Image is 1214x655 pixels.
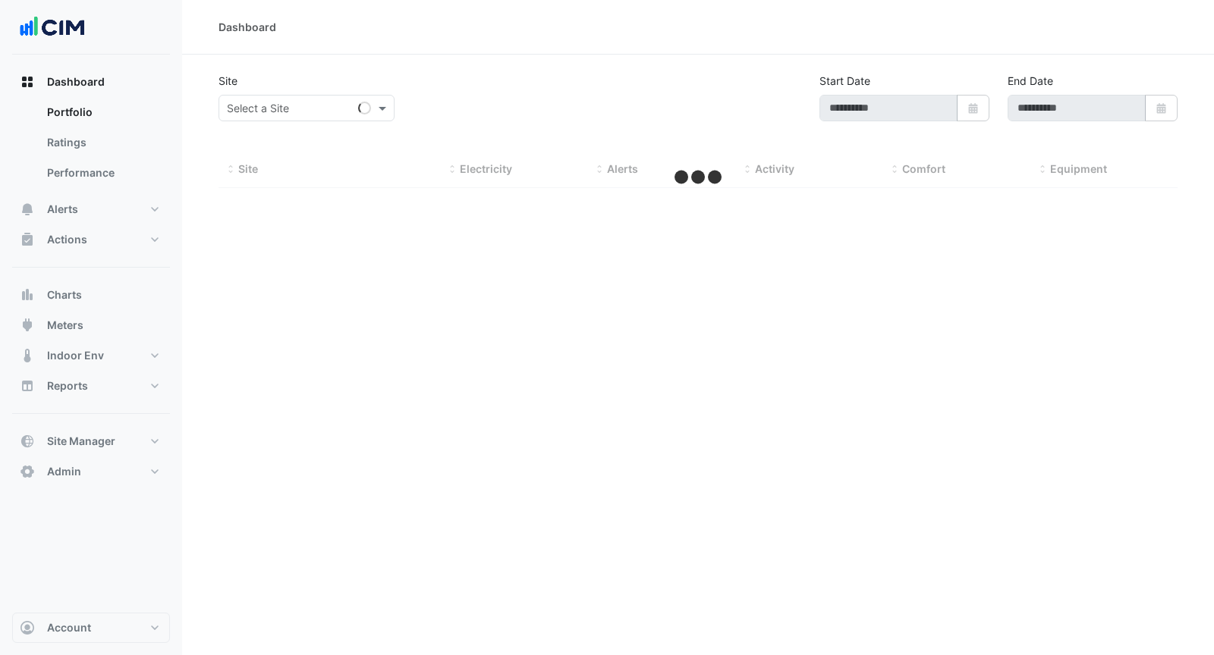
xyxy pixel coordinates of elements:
[47,287,82,302] span: Charts
[12,340,170,371] button: Indoor Env
[12,613,170,643] button: Account
[12,371,170,401] button: Reports
[12,456,170,487] button: Admin
[18,12,86,42] img: Company Logo
[12,310,170,340] button: Meters
[20,318,35,333] app-icon: Meters
[47,620,91,635] span: Account
[902,162,945,175] span: Comfort
[238,162,258,175] span: Site
[12,426,170,456] button: Site Manager
[12,67,170,97] button: Dashboard
[20,232,35,247] app-icon: Actions
[47,74,105,89] span: Dashboard
[47,464,81,479] span: Admin
[20,202,35,217] app-icon: Alerts
[460,162,512,175] span: Electricity
[47,348,104,363] span: Indoor Env
[47,434,115,449] span: Site Manager
[219,19,276,35] div: Dashboard
[1008,73,1053,89] label: End Date
[47,378,88,393] span: Reports
[35,97,170,127] a: Portfolio
[20,74,35,89] app-icon: Dashboard
[819,73,870,89] label: Start Date
[47,232,87,247] span: Actions
[20,348,35,363] app-icon: Indoor Env
[755,162,794,175] span: Activity
[1050,162,1107,175] span: Equipment
[219,73,237,89] label: Site
[20,378,35,393] app-icon: Reports
[607,162,638,175] span: Alerts
[12,224,170,255] button: Actions
[35,127,170,158] a: Ratings
[47,202,78,217] span: Alerts
[20,464,35,479] app-icon: Admin
[47,318,83,333] span: Meters
[20,434,35,449] app-icon: Site Manager
[20,287,35,302] app-icon: Charts
[12,280,170,310] button: Charts
[35,158,170,188] a: Performance
[12,97,170,194] div: Dashboard
[12,194,170,224] button: Alerts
